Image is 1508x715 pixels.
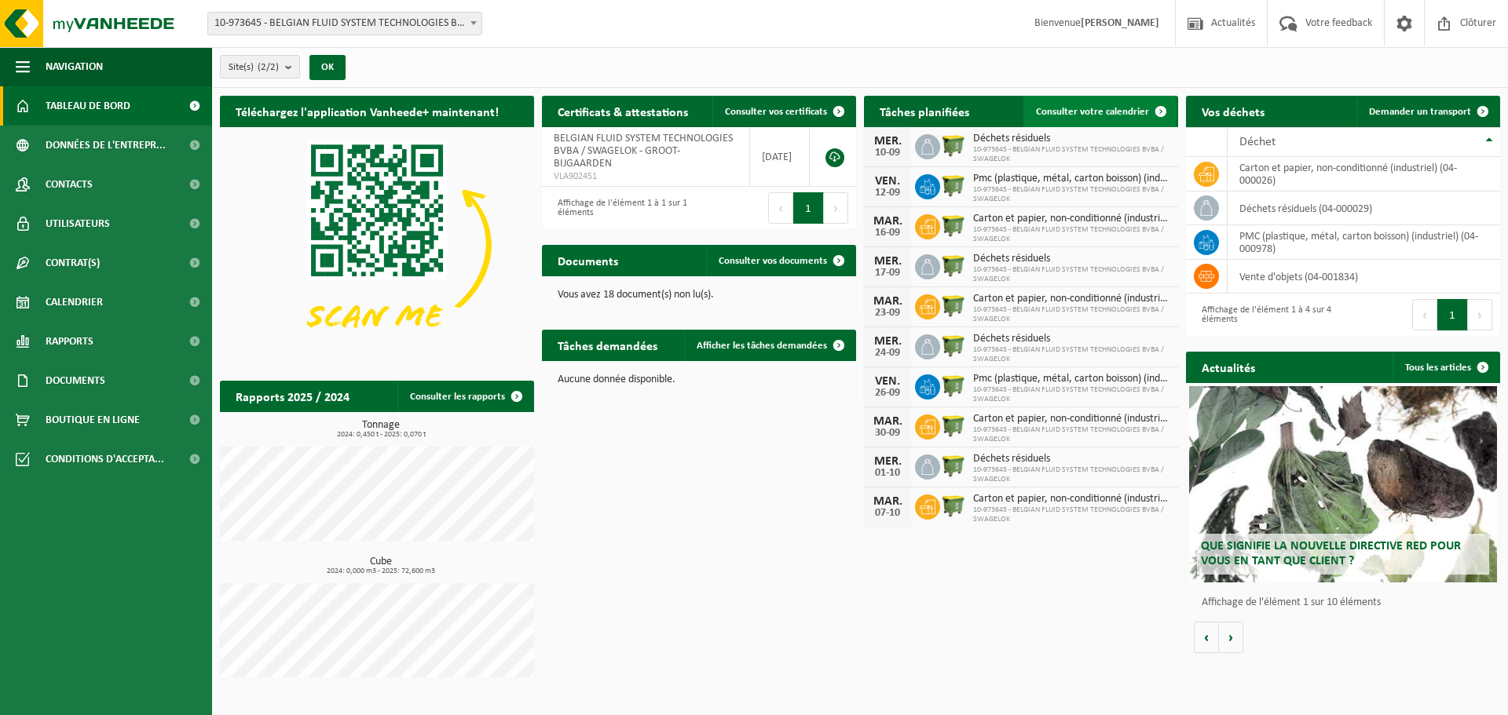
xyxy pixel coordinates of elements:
p: Vous avez 18 document(s) non lu(s). [558,290,840,301]
img: WB-1100-HPE-GN-50 [940,292,967,319]
div: MAR. [872,215,903,228]
span: Consulter vos certificats [725,107,827,117]
span: 10-973645 - BELGIAN FLUID SYSTEM TECHNOLOGIES BVBA / SWAGELOK - GROOT-BIJGAARDEN [207,12,482,35]
span: Déchets résiduels [973,253,1170,265]
span: BELGIAN FLUID SYSTEM TECHNOLOGIES BVBA / SWAGELOK - GROOT-BIJGAARDEN [554,133,733,170]
img: WB-1100-HPE-GN-50 [940,372,967,399]
button: OK [309,55,346,80]
a: Demander un transport [1356,96,1499,127]
count: (2/2) [258,62,279,72]
span: Contacts [46,165,93,204]
h2: Rapports 2025 / 2024 [220,381,365,411]
h2: Tâches demandées [542,330,673,360]
h2: Vos déchets [1186,96,1280,126]
a: Afficher les tâches demandées [684,330,855,361]
span: 10-973645 - BELGIAN FLUID SYSTEM TECHNOLOGIES BVBA / SWAGELOK [973,505,1170,524]
div: 23-09 [872,308,903,319]
span: 10-973645 - BELGIAN FLUID SYSTEM TECHNOLOGIES BVBA / SWAGELOK [973,145,1170,164]
strong: [PERSON_NAME] [1081,17,1159,29]
button: Site(s)(2/2) [220,55,300,78]
a: Consulter vos certificats [712,96,855,127]
span: Rapports [46,322,93,361]
h3: Tonnage [228,420,534,439]
span: Calendrier [46,283,103,322]
span: Déchets résiduels [973,333,1170,345]
div: MER. [872,335,903,348]
h2: Certificats & attestations [542,96,704,126]
a: Consulter vos documents [706,245,855,276]
div: 07-10 [872,508,903,519]
button: Next [824,192,848,224]
span: 10-973645 - BELGIAN FLUID SYSTEM TECHNOLOGIES BVBA / SWAGELOK [973,425,1170,444]
div: MAR. [872,415,903,428]
span: Documents [46,361,105,400]
span: Consulter votre calendrier [1036,107,1149,117]
div: VEN. [872,175,903,188]
button: 1 [793,192,824,224]
span: Que signifie la nouvelle directive RED pour vous en tant que client ? [1201,540,1461,567]
div: 30-09 [872,428,903,439]
span: Site(s) [229,56,279,79]
td: [DATE] [750,127,810,187]
span: 2024: 0,450 t - 2025: 0,070 t [228,431,534,439]
button: Vorige [1194,622,1219,653]
span: 10-973645 - BELGIAN FLUID SYSTEM TECHNOLOGIES BVBA / SWAGELOK [973,465,1170,484]
span: Carton et papier, non-conditionné (industriel) [973,413,1170,425]
div: MER. [872,455,903,468]
img: WB-1100-HPE-GN-50 [940,212,967,239]
div: 16-09 [872,228,903,239]
div: VEN. [872,375,903,388]
img: WB-1100-HPE-GN-50 [940,452,967,479]
span: 10-973645 - BELGIAN FLUID SYSTEM TECHNOLOGIES BVBA / SWAGELOK [973,185,1170,204]
h2: Téléchargez l'application Vanheede+ maintenant! [220,96,514,126]
h2: Documents [542,245,634,275]
h2: Actualités [1186,352,1271,382]
span: Utilisateurs [46,204,110,243]
span: Données de l'entrepr... [46,126,166,165]
a: Consulter votre calendrier [1023,96,1177,127]
td: carton et papier, non-conditionné (industriel) (04-000026) [1228,157,1500,192]
span: Carton et papier, non-conditionné (industriel) [973,213,1170,225]
img: WB-1100-HPE-GN-50 [940,492,967,519]
span: Pmc (plastique, métal, carton boisson) (industriel) [973,373,1170,385]
img: WB-1100-HPE-GN-50 [940,172,967,199]
span: Carton et papier, non-conditionné (industriel) [973,493,1170,505]
div: Affichage de l'élément 1 à 1 sur 1 éléments [550,191,691,225]
span: VLA902451 [554,170,738,183]
td: vente d'objets (04-001834) [1228,260,1500,294]
div: MER. [872,135,903,148]
span: Contrat(s) [46,243,100,283]
div: MAR. [872,495,903,508]
td: PMC (plastique, métal, carton boisson) (industriel) (04-000978) [1228,225,1500,260]
div: Affichage de l'élément 1 à 4 sur 4 éléments [1194,297,1335,332]
span: Déchets résiduels [973,453,1170,465]
td: déchets résiduels (04-000029) [1228,192,1500,225]
button: Previous [1412,299,1437,330]
div: 12-09 [872,188,903,199]
span: 10-973645 - BELGIAN FLUID SYSTEM TECHNOLOGIES BVBA / SWAGELOK - GROOT-BIJGAARDEN [208,13,481,35]
span: Navigation [46,47,103,86]
span: Conditions d'accepta... [46,440,164,479]
span: Afficher les tâches demandées [697,341,827,351]
img: WB-1100-HPE-GN-50 [940,412,967,439]
p: Aucune donnée disponible. [558,374,840,385]
span: 10-973645 - BELGIAN FLUID SYSTEM TECHNOLOGIES BVBA / SWAGELOK [973,265,1170,284]
span: 10-973645 - BELGIAN FLUID SYSTEM TECHNOLOGIES BVBA / SWAGELOK [973,345,1170,364]
button: 1 [1437,299,1468,330]
div: 01-10 [872,468,903,479]
span: 10-973645 - BELGIAN FLUID SYSTEM TECHNOLOGIES BVBA / SWAGELOK [973,305,1170,324]
span: 10-973645 - BELGIAN FLUID SYSTEM TECHNOLOGIES BVBA / SWAGELOK [973,385,1170,404]
div: MAR. [872,295,903,308]
span: Pmc (plastique, métal, carton boisson) (industriel) [973,173,1170,185]
p: Affichage de l'élément 1 sur 10 éléments [1202,597,1492,608]
span: Carton et papier, non-conditionné (industriel) [973,293,1170,305]
h3: Cube [228,556,534,575]
span: Boutique en ligne [46,400,140,440]
img: WB-1100-HPE-GN-50 [940,252,967,279]
span: Déchets résiduels [973,133,1170,145]
button: Next [1468,299,1492,330]
button: Volgende [1219,622,1243,653]
div: 10-09 [872,148,903,159]
a: Que signifie la nouvelle directive RED pour vous en tant que client ? [1189,386,1497,582]
img: Download de VHEPlus App [220,127,534,363]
